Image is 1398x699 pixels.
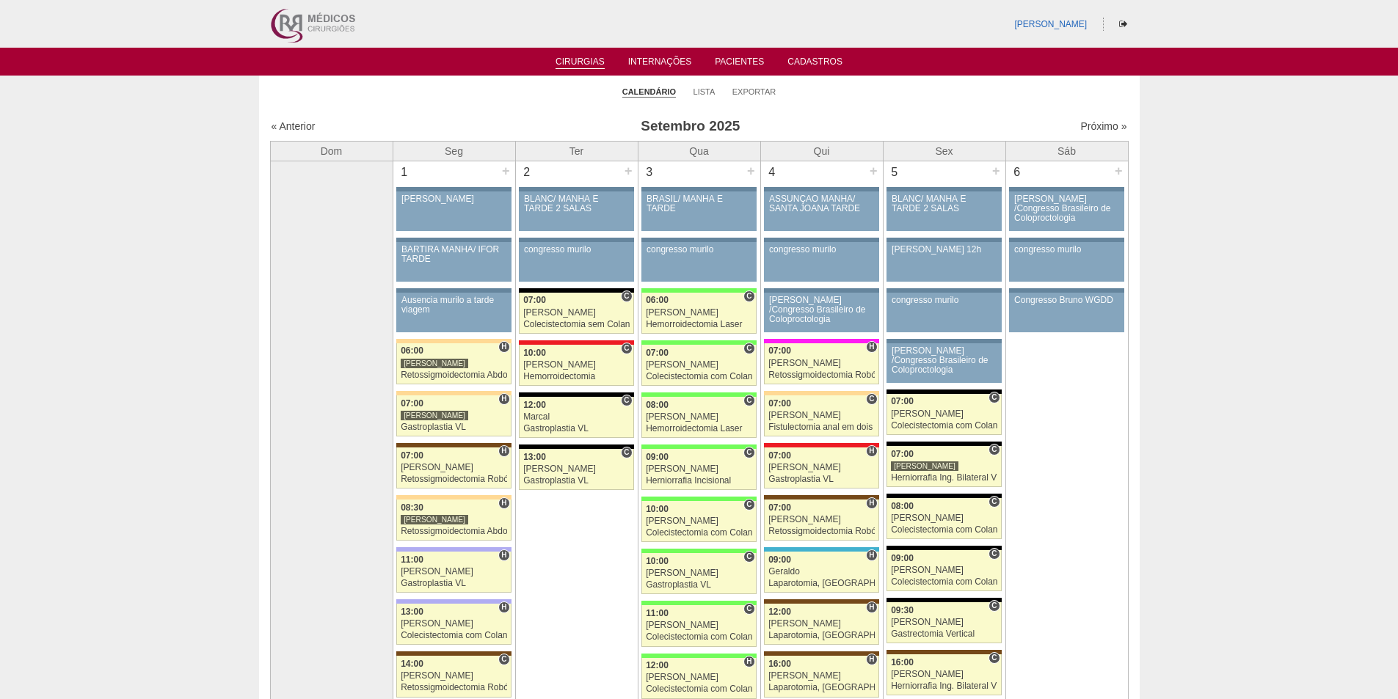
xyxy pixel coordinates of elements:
div: Key: Brasil [641,340,756,345]
span: 12:00 [646,660,669,670]
div: Laparotomia, [GEOGRAPHIC_DATA], Drenagem, Bridas VL [768,579,875,588]
div: [PERSON_NAME] [768,671,875,681]
th: Seg [393,141,515,161]
div: Retossigmoidectomia Abdominal VL [401,370,507,380]
span: 10:00 [646,556,669,566]
span: 07:00 [768,398,791,409]
div: Key: Aviso [764,187,878,191]
div: BLANC/ MANHÃ E TARDE 2 SALAS [892,194,997,213]
span: 09:00 [891,553,914,563]
div: Key: Aviso [396,238,511,242]
span: Consultório [743,551,754,563]
a: Calendário [622,87,676,98]
div: Colecistectomia com Colangiografia VL [646,372,752,381]
span: Hospital [498,601,509,613]
div: [PERSON_NAME] [401,671,507,681]
a: C 07:00 [PERSON_NAME] Fistulectomia anal em dois tempos [764,395,878,436]
span: 07:00 [646,348,669,358]
a: Próximo » [1080,120,1126,132]
div: Key: Aviso [1009,238,1124,242]
div: Key: Brasil [641,497,756,501]
a: congresso murilo [519,242,633,282]
div: Key: Bartira [396,391,511,395]
div: BARTIRA MANHÃ/ IFOR TARDE [401,245,506,264]
a: congresso murilo [1009,242,1124,282]
a: H 12:00 [PERSON_NAME] Laparotomia, [GEOGRAPHIC_DATA], Drenagem, Bridas [764,604,878,645]
div: Key: Assunção [764,443,878,447]
span: Hospital [498,341,509,353]
span: 10:00 [523,348,546,358]
div: Hemorroidectomia Laser [646,424,752,433]
span: Consultório [989,392,1000,403]
div: congresso murilo [892,296,997,305]
a: H 12:00 [PERSON_NAME] Colecistectomia com Colangiografia VL [641,658,756,699]
a: H 13:00 [PERSON_NAME] Colecistectomia com Colangiografia VL [396,604,511,645]
a: C 07:00 [PERSON_NAME] Colecistectomia sem Colangiografia VL [519,293,633,334]
div: Ausencia murilo a tarde viagem [401,296,506,315]
a: Pacientes [715,56,764,71]
div: Retossigmoidectomia Robótica [401,475,507,484]
th: Sáb [1005,141,1128,161]
div: Key: Brasil [641,444,756,449]
span: 16:00 [768,659,791,669]
a: Cirurgias [556,56,605,69]
span: Consultório [498,654,509,665]
a: C 10:00 [PERSON_NAME] Hemorroidectomia [519,345,633,386]
span: 07:00 [523,295,546,305]
div: Gastroplastia VL [401,579,507,588]
div: Retossigmoidectomia Robótica [768,527,875,536]
span: Hospital [866,549,877,561]
div: [PERSON_NAME] [646,464,752,474]
div: Key: Aviso [641,238,756,242]
div: Gastroplastia VL [768,475,875,484]
div: [PERSON_NAME] [646,360,752,370]
a: BLANC/ MANHÃ E TARDE 2 SALAS [519,191,633,231]
div: Key: Aviso [1009,187,1124,191]
div: Herniorrafia Incisional [646,476,752,486]
div: Key: Santa Joana [764,651,878,656]
div: Laparotomia, [GEOGRAPHIC_DATA], Drenagem, Bridas [768,683,875,692]
div: Retossigmoidectomia Robótica [768,370,875,380]
a: [PERSON_NAME] [396,191,511,231]
a: C 07:00 [PERSON_NAME] Colecistectomia com Colangiografia VL [641,345,756,386]
div: [PERSON_NAME] [401,567,507,577]
span: 07:00 [891,396,914,406]
div: [PERSON_NAME] [646,308,752,318]
span: Hospital [866,341,877,353]
div: 1 [393,161,416,183]
div: Key: Blanc [519,392,633,397]
span: Consultório [621,290,632,302]
div: Key: Blanc [519,288,633,293]
div: Key: Pro Matre [764,339,878,343]
span: 08:30 [401,502,423,513]
div: Gastroplastia VL [401,422,507,432]
div: Key: Bartira [396,339,511,343]
a: H 07:00 [PERSON_NAME] Retossigmoidectomia Robótica [764,343,878,384]
div: Colecistectomia com Colangiografia VL [646,528,752,538]
div: Key: Christóvão da Gama [396,547,511,552]
a: C 10:00 [PERSON_NAME] Gastroplastia VL [641,553,756,594]
a: H 07:00 [PERSON_NAME] Retossigmoidectomia Robótica [764,499,878,541]
a: Internações [628,56,692,71]
div: [PERSON_NAME] [891,513,997,523]
div: Gastroplastia VL [646,580,752,590]
span: 08:00 [646,400,669,410]
span: Consultório [989,548,1000,560]
div: Gastroplastia VL [523,476,630,486]
div: [PERSON_NAME] /Congresso Brasileiro de Coloproctologia [1014,194,1119,224]
div: Gastrectomia Vertical [891,629,997,639]
div: Key: Assunção [519,340,633,345]
a: « Anterior [272,120,316,132]
span: 07:00 [768,450,791,461]
a: H 11:00 [PERSON_NAME] Gastroplastia VL [396,552,511,593]
a: [PERSON_NAME] /Congresso Brasileiro de Coloproctologia [1009,191,1124,231]
a: BARTIRA MANHÃ/ IFOR TARDE [396,242,511,282]
i: Sair [1119,20,1127,29]
div: Key: Blanc [887,389,1001,394]
span: Hospital [498,445,509,457]
a: C 07:00 [PERSON_NAME] Herniorrafia Ing. Bilateral VL [887,446,1001,487]
div: + [745,161,757,180]
span: Consultório [743,290,754,302]
a: C 13:00 [PERSON_NAME] Gastroplastia VL [519,449,633,490]
a: BRASIL/ MANHÃ E TARDE [641,191,756,231]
